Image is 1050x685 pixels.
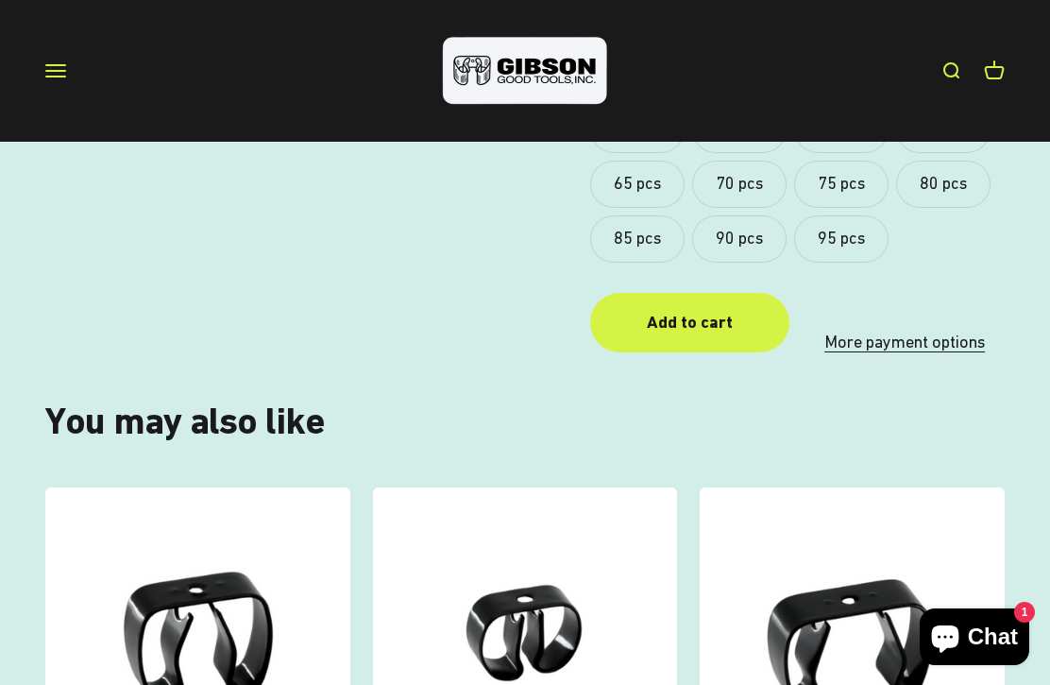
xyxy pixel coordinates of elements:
[914,608,1035,670] inbox-online-store-chat: Shopify online store chat
[628,309,753,336] div: Add to cart
[590,293,790,352] button: Add to cart
[45,399,325,443] split-lines: You may also like
[804,329,1005,356] a: More payment options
